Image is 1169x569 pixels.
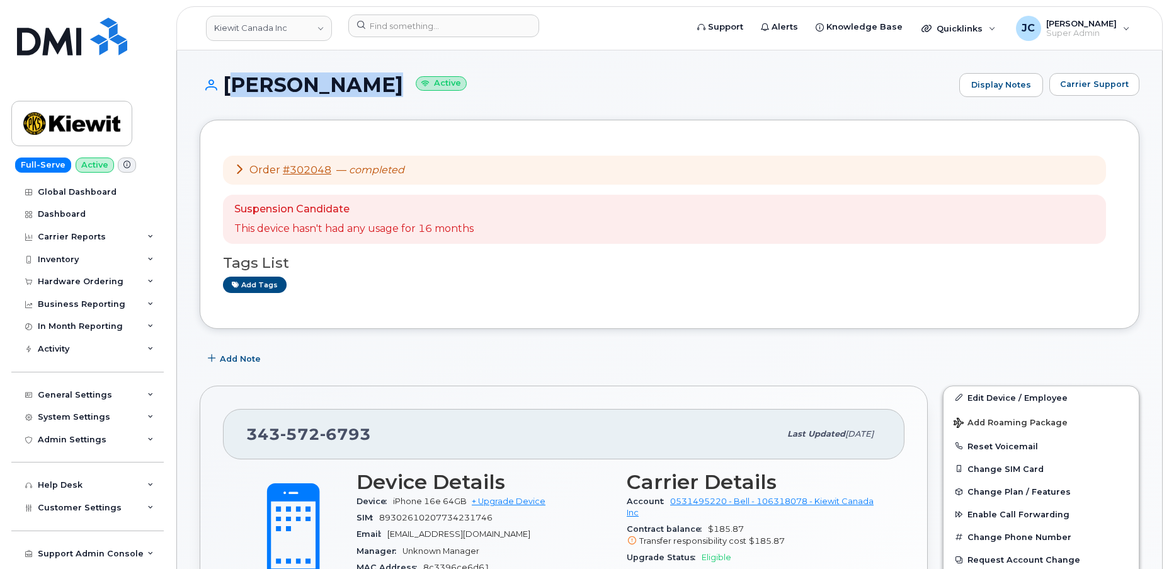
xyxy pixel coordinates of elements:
span: SIM [356,513,379,522]
button: Change SIM Card [944,457,1139,480]
h3: Device Details [356,471,612,493]
h3: Tags List [223,255,1116,271]
span: Add Roaming Package [954,418,1068,430]
span: iPhone 16e 64GB [393,497,467,506]
em: completed [349,164,404,176]
span: Change Plan / Features [967,487,1071,497]
span: Upgrade Status [627,553,702,562]
a: Edit Device / Employee [944,386,1139,409]
span: Manager [356,546,402,556]
button: Reset Voicemail [944,435,1139,457]
span: $185.87 [627,524,882,547]
button: Carrier Support [1049,73,1139,96]
span: 343 [246,425,371,444]
span: [EMAIL_ADDRESS][DOMAIN_NAME] [387,529,530,539]
button: Change Phone Number [944,526,1139,548]
a: #302048 [283,164,331,176]
a: Add tags [223,277,287,292]
span: 572 [280,425,320,444]
span: Carrier Support [1060,78,1129,90]
span: Unknown Manager [402,546,479,556]
button: Enable Call Forwarding [944,503,1139,526]
a: Display Notes [959,73,1043,97]
button: Add Roaming Package [944,409,1139,435]
span: Transfer responsibility cost [639,536,746,546]
h1: [PERSON_NAME] [200,74,953,96]
a: 0531495220 - Bell - 106318078 - Kiewit Canada Inc [627,497,874,517]
span: Add Note [220,353,261,365]
small: Active [416,76,467,91]
span: Device [356,497,393,506]
button: Add Note [200,348,271,371]
a: + Upgrade Device [472,497,545,506]
span: 6793 [320,425,371,444]
span: [DATE] [845,429,874,439]
span: $185.87 [749,536,785,546]
iframe: Messenger Launcher [1114,514,1160,560]
span: Contract balance [627,524,708,534]
span: Eligible [702,553,731,562]
p: This device hasn't had any usage for 16 months [234,222,474,236]
span: — [336,164,404,176]
p: Suspension Candidate [234,202,474,217]
span: Last updated [787,429,845,439]
span: Account [627,497,670,506]
button: Change Plan / Features [944,480,1139,503]
h3: Carrier Details [627,471,882,493]
span: Enable Call Forwarding [967,510,1069,519]
span: Order [249,164,280,176]
span: 89302610207734231746 [379,513,493,522]
span: Email [356,529,387,539]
